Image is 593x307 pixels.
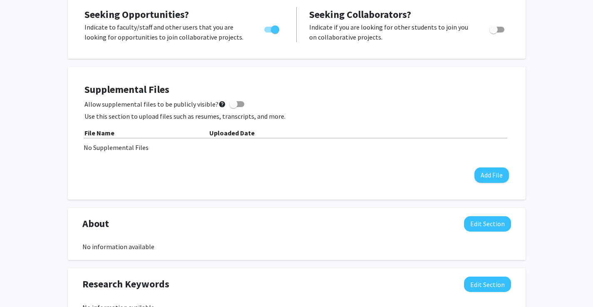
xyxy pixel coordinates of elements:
div: Toggle [486,22,509,35]
iframe: Chat [6,270,35,301]
span: Allow supplemental files to be publicly visible? [84,99,226,109]
b: Uploaded Date [209,129,255,137]
span: About [82,216,109,231]
span: Seeking Collaborators? [309,8,411,21]
b: File Name [84,129,114,137]
p: Indicate to faculty/staff and other users that you are looking for opportunities to join collabor... [84,22,248,42]
button: Edit About [464,216,511,232]
span: Research Keywords [82,277,169,292]
span: Seeking Opportunities? [84,8,189,21]
p: Indicate if you are looking for other students to join you on collaborative projects. [309,22,474,42]
button: Edit Research Keywords [464,277,511,292]
h4: Supplemental Files [84,84,509,96]
div: No information available [82,242,511,252]
p: Use this section to upload files such as resumes, transcripts, and more. [84,111,509,121]
div: Toggle [261,22,284,35]
mat-icon: help [218,99,226,109]
button: Add File [474,167,509,183]
div: No Supplemental Files [84,142,510,152]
